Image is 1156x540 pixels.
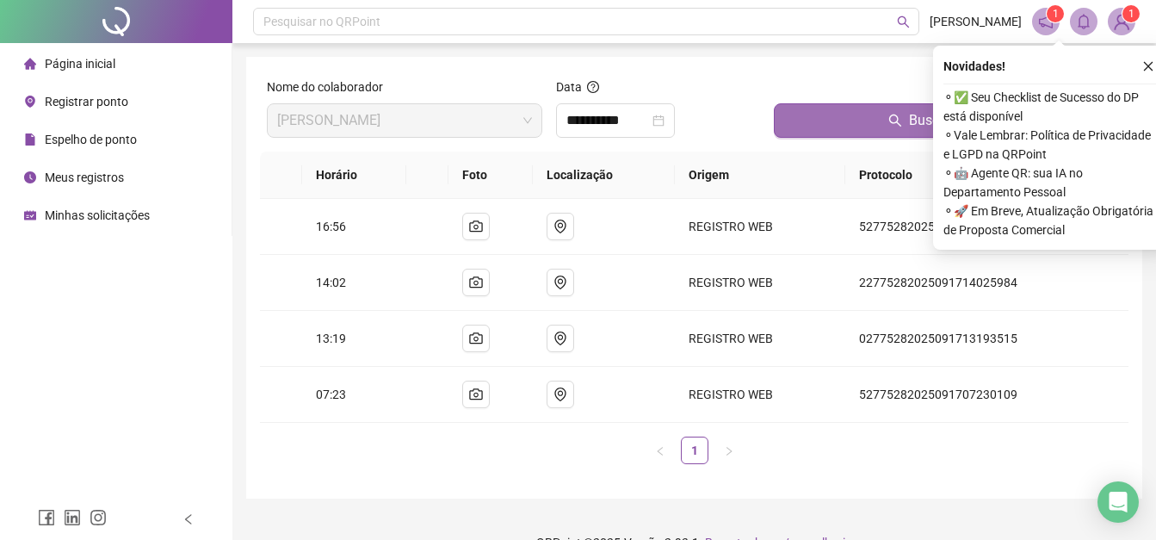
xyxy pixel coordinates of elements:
span: 16:56 [316,220,346,233]
span: left [182,513,195,525]
sup: Atualize o seu contato no menu Meus Dados [1122,5,1140,22]
span: Novidades ! [943,57,1005,76]
button: right [715,437,743,464]
td: REGISTRO WEB [675,199,845,255]
span: search [897,16,910,28]
td: 22775282025091714025984 [845,255,1128,311]
button: left [646,437,674,464]
span: notification [1038,14,1054,29]
sup: 1 [1047,5,1064,22]
span: 13:19 [316,332,346,345]
span: environment [553,220,567,233]
span: camera [469,388,483,401]
span: 1 [1053,8,1059,20]
td: REGISTRO WEB [675,255,845,311]
span: environment [553,276,567,289]
a: 1 [682,438,708,463]
span: 14:02 [316,276,346,289]
td: REGISTRO WEB [675,367,845,423]
span: bell [1076,14,1091,29]
li: 1 [681,437,708,464]
span: Espelho de ponto [45,133,137,146]
span: Registrar ponto [45,95,128,109]
th: Origem [675,152,845,199]
span: file [24,133,36,146]
span: camera [469,276,483,289]
span: 07:23 [316,388,346,401]
span: camera [469,332,483,345]
span: [PERSON_NAME] [930,12,1022,31]
span: instagram [90,509,107,526]
span: environment [24,96,36,108]
span: Data [556,80,582,94]
span: environment [553,332,567,345]
span: environment [553,388,567,401]
td: 52775282025091707230109 [845,367,1128,423]
span: left [655,446,665,456]
span: clock-circle [24,171,36,183]
span: schedule [24,209,36,221]
td: 52775282025091716561852 [845,199,1128,255]
div: Open Intercom Messenger [1097,481,1139,523]
td: 02775282025091713193515 [845,311,1128,367]
th: Foto [448,152,532,199]
span: home [24,58,36,70]
th: Localização [533,152,676,199]
span: 1 [1128,8,1134,20]
span: Buscar registros [909,110,1007,131]
li: Próxima página [715,437,743,464]
span: linkedin [64,509,81,526]
span: RYAN MATHEUS DE MAGALHÃES SANTOS [277,104,532,137]
th: Protocolo [845,152,1128,199]
img: 90190 [1109,9,1134,34]
label: Nome do colaborador [267,78,394,96]
span: Minhas solicitações [45,208,150,222]
span: search [888,114,902,127]
td: REGISTRO WEB [675,311,845,367]
span: question-circle [587,81,599,93]
span: camera [469,220,483,233]
th: Horário [302,152,407,199]
span: Meus registros [45,171,124,184]
span: right [724,446,734,456]
span: facebook [38,509,55,526]
span: Página inicial [45,57,115,71]
li: Página anterior [646,437,674,464]
button: Buscar registros [774,103,1122,138]
span: close [1142,60,1154,72]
